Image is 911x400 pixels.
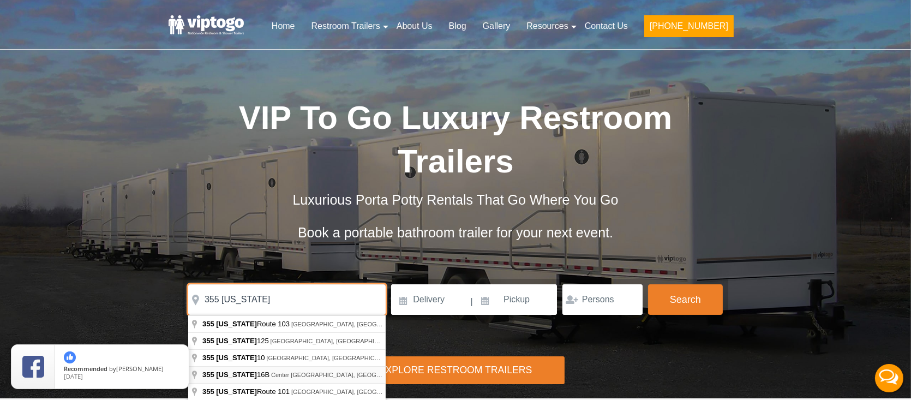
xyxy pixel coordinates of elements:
[263,14,303,38] a: Home
[441,14,475,38] a: Blog
[202,320,291,328] span: Route 103
[202,371,271,379] span: 16B
[202,354,214,362] span: 355
[64,351,76,363] img: thumbs up icon
[391,284,469,315] input: Delivery
[474,284,557,315] input: Pickup
[291,321,486,327] span: [GEOGRAPHIC_DATA], [GEOGRAPHIC_DATA], [GEOGRAPHIC_DATA]
[22,356,44,378] img: Review Rating
[303,14,388,38] a: Restroom Trailers
[64,372,83,380] span: [DATE]
[475,14,519,38] a: Gallery
[216,337,257,345] span: [US_STATE]
[202,354,266,362] span: 10
[202,371,214,379] span: 355
[202,337,271,345] span: 125
[239,99,673,180] span: VIP To Go Luxury Restroom Trailers
[648,284,723,315] button: Search
[202,387,214,396] span: 355
[271,372,485,378] span: Center [GEOGRAPHIC_DATA], [GEOGRAPHIC_DATA], [GEOGRAPHIC_DATA]
[188,284,386,315] input: Where do you need your restroom?
[636,14,742,44] a: [PHONE_NUMBER]
[292,192,618,207] span: Luxurious Porta Potty Rentals That Go Where You Go
[64,365,107,373] span: Recommended
[346,356,565,384] div: Explore Restroom Trailers
[266,355,460,361] span: [GEOGRAPHIC_DATA], [GEOGRAPHIC_DATA], [GEOGRAPHIC_DATA]
[518,14,576,38] a: Resources
[64,366,180,373] span: by
[577,14,636,38] a: Contact Us
[216,354,257,362] span: [US_STATE]
[216,387,257,396] span: [US_STATE]
[388,14,441,38] a: About Us
[562,284,643,315] input: Persons
[291,389,486,395] span: [GEOGRAPHIC_DATA], [GEOGRAPHIC_DATA], [GEOGRAPHIC_DATA]
[644,15,734,37] button: [PHONE_NUMBER]
[202,387,291,396] span: Route 101
[867,356,911,400] button: Live Chat
[202,337,214,345] span: 355
[202,320,214,328] span: 355
[116,365,164,373] span: [PERSON_NAME]
[216,320,257,328] span: [US_STATE]
[471,284,473,319] span: |
[298,225,613,240] span: Book a portable bathroom trailer for your next event.
[216,371,257,379] span: [US_STATE]
[271,338,465,344] span: [GEOGRAPHIC_DATA], [GEOGRAPHIC_DATA], [GEOGRAPHIC_DATA]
